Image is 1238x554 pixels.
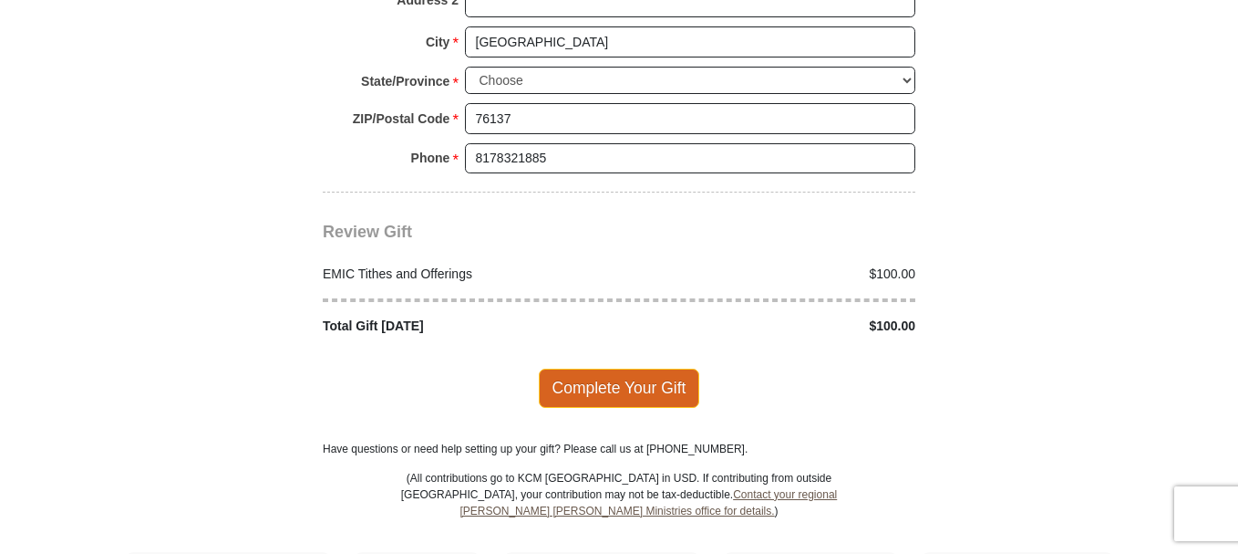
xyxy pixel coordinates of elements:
[323,441,915,457] p: Have questions or need help setting up your gift? Please call us at [PHONE_NUMBER].
[361,68,449,94] strong: State/Province
[459,488,837,517] a: Contact your regional [PERSON_NAME] [PERSON_NAME] Ministries office for details.
[353,106,450,131] strong: ZIP/Postal Code
[426,29,449,55] strong: City
[314,317,620,336] div: Total Gift [DATE]
[619,265,925,284] div: $100.00
[314,265,620,284] div: EMIC Tithes and Offerings
[323,223,412,241] span: Review Gift
[400,470,838,552] p: (All contributions go to KCM [GEOGRAPHIC_DATA] in USD. If contributing from outside [GEOGRAPHIC_D...
[411,145,450,171] strong: Phone
[539,369,700,407] span: Complete Your Gift
[619,317,925,336] div: $100.00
